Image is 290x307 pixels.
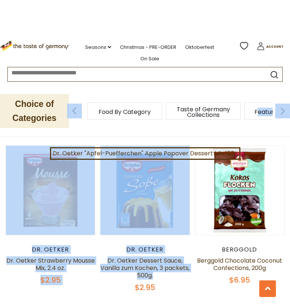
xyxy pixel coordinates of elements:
img: previous arrow [67,104,82,118]
div: Dr. Oetker [6,246,95,253]
a: Christmas - PRE-ORDER [120,43,176,51]
img: Dr. Oetker Dessert Sauce, Vanilla zum Kochen, 3 packets, 500g. [100,146,189,235]
span: $6.95 [229,275,250,285]
a: Dr. Oetker Dessert Sauce, Vanilla zum Kochen, 3 packets, 500g. [100,256,190,280]
img: Berggold Chocolate Coconut Confections, 200g [195,146,284,235]
a: Dr. Oetker Strawberry Mousse Mix, 2.4 oz. [6,256,95,272]
a: Taste of Germany Collections [174,107,233,118]
a: Oktoberfest [185,43,214,51]
a: Account [257,42,283,53]
div: Berggold [195,246,284,253]
span: $2.95 [40,275,61,285]
img: Dr. Oetker Strawberry Mousse Mix, 2.4 oz. [6,146,95,235]
a: Food By Category [99,109,151,115]
a: Dr. Oetker "Apfel-Puefferchen" Apple Popover Dessert Mix 152g [50,147,240,160]
a: Berggold Chocolate Coconut Confections, 200g [197,256,282,272]
span: Account [266,45,283,49]
div: Dr. Oetker [100,246,190,253]
a: On Sale [140,55,159,63]
span: $2.95 [135,282,155,293]
a: Seasons [85,43,111,51]
img: next arrow [275,104,290,118]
